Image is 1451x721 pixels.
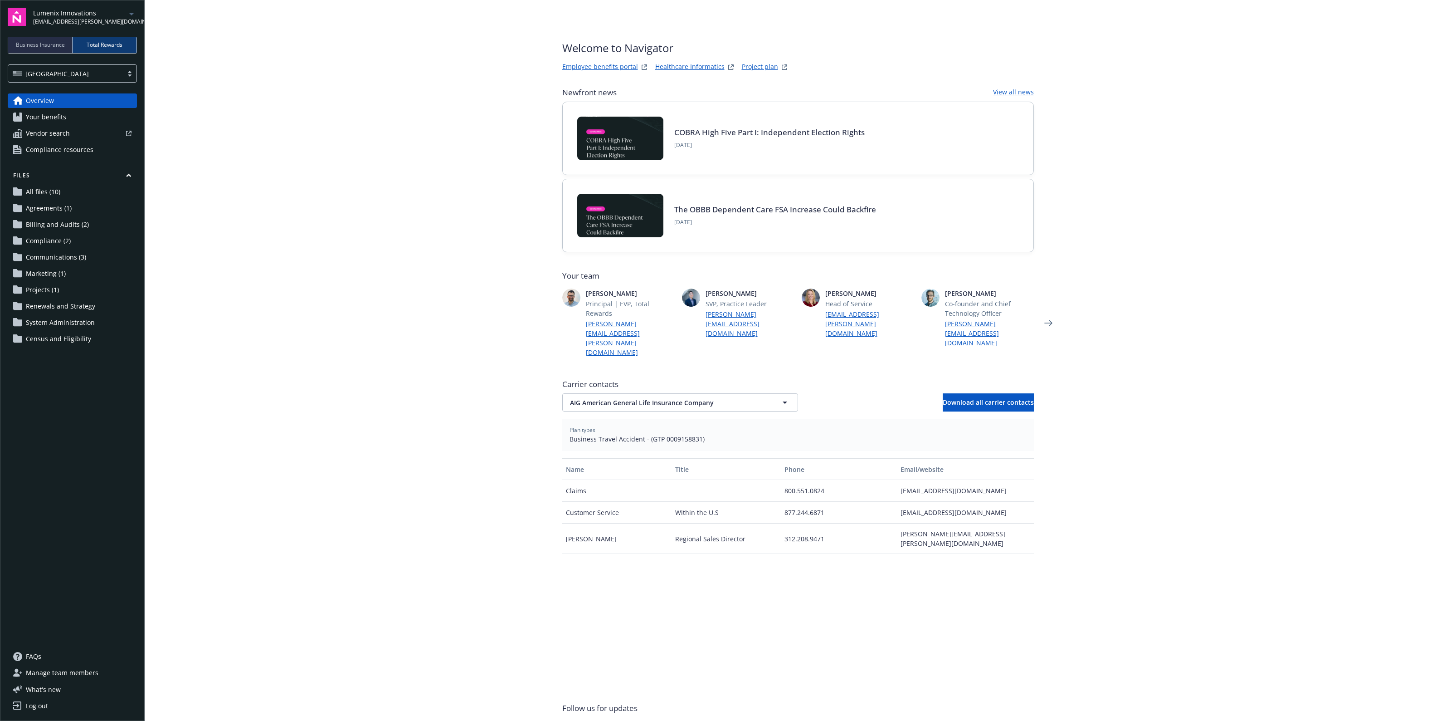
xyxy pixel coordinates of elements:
[562,480,672,502] div: Claims
[897,480,1033,502] div: [EMAIL_ADDRESS][DOMAIN_NAME]
[562,62,638,73] a: Employee benefits portal
[784,465,893,474] div: Phone
[781,502,897,524] div: 877.244.6871
[562,524,672,554] div: [PERSON_NAME]
[779,62,790,73] a: projectPlanWebsite
[897,524,1033,554] div: [PERSON_NAME][EMAIL_ADDRESS][PERSON_NAME][DOMAIN_NAME]
[943,393,1034,412] button: Download all carrier contacts
[562,379,1034,390] span: Carrier contacts
[8,332,137,346] a: Census and Eligibility
[562,703,638,714] span: Follow us for updates
[26,217,89,232] span: Billing and Audits (2)
[8,299,137,314] a: Renewals and Strategy
[672,502,781,524] div: Within the U.S
[706,299,794,309] span: SVP, Practice Leader
[672,458,781,480] button: Title
[26,666,98,680] span: Manage team members
[562,270,1034,281] span: Your team
[8,250,137,265] a: Communications (3)
[945,289,1034,298] span: [PERSON_NAME]
[8,266,137,281] a: Marketing (1)
[781,480,897,502] div: 800.551.0824
[126,8,137,19] a: arrowDropDown
[562,502,672,524] div: Customer Service
[1041,316,1056,330] a: Next
[586,299,675,318] span: Principal | EVP, Total Rewards
[781,458,897,480] button: Phone
[570,426,1027,434] span: Plan types
[825,289,914,298] span: [PERSON_NAME]
[674,218,876,226] span: [DATE]
[8,8,26,26] img: navigator-logo.svg
[8,685,75,694] button: What's new
[26,299,95,314] span: Renewals and Strategy
[33,18,126,26] span: [EMAIL_ADDRESS][PERSON_NAME][DOMAIN_NAME]
[8,172,137,183] button: Files
[26,266,66,281] span: Marketing (1)
[562,289,580,307] img: photo
[706,309,794,338] a: [PERSON_NAME][EMAIL_ADDRESS][DOMAIN_NAME]
[993,87,1034,98] a: View all news
[562,393,798,412] button: AIG American General Life Insurance Company
[8,93,137,108] a: Overview
[8,142,137,157] a: Compliance resources
[577,117,663,160] a: BLOG-Card Image - Compliance - COBRA High Five Pt 1 07-18-25.jpg
[674,141,865,149] span: [DATE]
[639,62,650,73] a: striveWebsite
[8,217,137,232] a: Billing and Audits (2)
[13,69,118,78] span: [GEOGRAPHIC_DATA]
[901,465,1030,474] div: Email/website
[672,524,781,554] div: Regional Sales Director
[87,41,122,49] span: Total Rewards
[897,502,1033,524] div: [EMAIL_ADDRESS][DOMAIN_NAME]
[26,649,41,664] span: FAQs
[945,299,1034,318] span: Co-founder and Chief Technology Officer
[562,458,672,480] button: Name
[655,62,725,73] a: Healthcare Informatics
[706,289,794,298] span: [PERSON_NAME]
[675,465,777,474] div: Title
[26,315,95,330] span: System Administration
[26,110,66,124] span: Your benefits
[577,194,663,237] img: BLOG-Card Image - Compliance - OBBB Dep Care FSA - 08-01-25.jpg
[33,8,137,26] button: Lumenix Innovations[EMAIL_ADDRESS][PERSON_NAME][DOMAIN_NAME]arrowDropDown
[566,465,668,474] div: Name
[26,126,70,141] span: Vendor search
[570,398,759,407] span: AIG American General Life Insurance Company
[8,201,137,216] a: Agreements (1)
[8,110,137,124] a: Your benefits
[674,204,876,215] a: The OBBB Dependent Care FSA Increase Could Backfire
[8,315,137,330] a: System Administration
[26,201,72,216] span: Agreements (1)
[26,185,60,199] span: All files (10)
[8,126,137,141] a: Vendor search
[825,299,914,309] span: Head of Service
[16,41,65,49] span: Business Insurance
[26,685,61,694] span: What ' s new
[26,250,86,265] span: Communications (3)
[570,434,1027,444] span: Business Travel Accident - (GTP 0009158831)
[26,699,48,713] div: Log out
[562,87,617,98] span: Newfront news
[562,40,790,56] span: Welcome to Navigator
[8,666,137,680] a: Manage team members
[8,649,137,664] a: FAQs
[586,319,675,357] a: [PERSON_NAME][EMAIL_ADDRESS][PERSON_NAME][DOMAIN_NAME]
[945,319,1034,348] a: [PERSON_NAME][EMAIL_ADDRESS][DOMAIN_NAME]
[33,8,126,18] span: Lumenix Innovations
[682,289,700,307] img: photo
[943,398,1034,407] span: Download all carrier contacts
[26,142,93,157] span: Compliance resources
[26,283,59,297] span: Projects (1)
[781,524,897,554] div: 312.208.9471
[674,127,865,137] a: COBRA High Five Part I: Independent Election Rights
[802,289,820,307] img: photo
[8,185,137,199] a: All files (10)
[825,309,914,338] a: [EMAIL_ADDRESS][PERSON_NAME][DOMAIN_NAME]
[26,93,54,108] span: Overview
[8,234,137,248] a: Compliance (2)
[921,289,940,307] img: photo
[742,62,778,73] a: Project plan
[586,289,675,298] span: [PERSON_NAME]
